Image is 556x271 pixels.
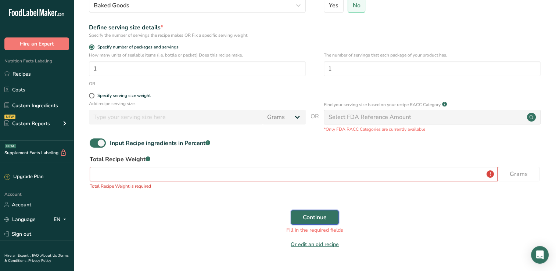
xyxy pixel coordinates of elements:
[352,2,360,9] span: No
[89,100,306,107] p: Add recipe serving size.
[32,253,41,258] a: FAQ .
[4,253,31,258] a: Hire an Expert .
[89,23,306,32] div: Define serving size details
[90,183,540,189] p: Total Recipe Weight is required
[89,110,263,124] input: Type your serving size here
[110,139,210,148] div: Input Recipe ingredients in Percent
[90,226,540,234] div: Fill in the required fields
[89,32,306,39] div: Specify the number of servings the recipe makes OR Fix a specific serving weight
[324,101,441,108] p: Find your serving size based on your recipe RACC Category
[4,253,69,263] a: Terms & Conditions .
[291,241,339,248] a: Or edit an old recipe
[311,112,319,133] span: OR
[4,213,36,226] a: Language
[291,210,339,225] button: Continue
[4,173,43,181] div: Upgrade Plan
[531,246,549,264] div: Open Intercom Messenger
[510,170,528,178] span: Grams
[324,52,541,58] p: The number of servings that each package of your product has.
[90,155,540,164] label: Total Recipe Weight
[5,144,16,148] div: BETA
[329,113,411,122] div: Select FDA Reference Amount
[4,120,50,127] div: Custom Reports
[54,215,69,224] div: EN
[303,213,327,222] span: Continue
[89,80,95,87] div: OR
[94,1,129,10] span: Baked Goods
[94,44,179,50] span: Specify number of packages and servings
[324,126,541,133] p: *Only FDA RACC Categories are currently available
[97,93,151,98] div: Specify serving size weight
[4,37,69,50] button: Hire an Expert
[4,115,15,119] div: NEW
[89,52,306,58] p: How many units of sealable items (i.e. bottle or packet) Does this recipe make.
[498,167,540,181] button: Grams
[329,2,338,9] span: Yes
[41,253,58,258] a: About Us .
[28,258,51,263] a: Privacy Policy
